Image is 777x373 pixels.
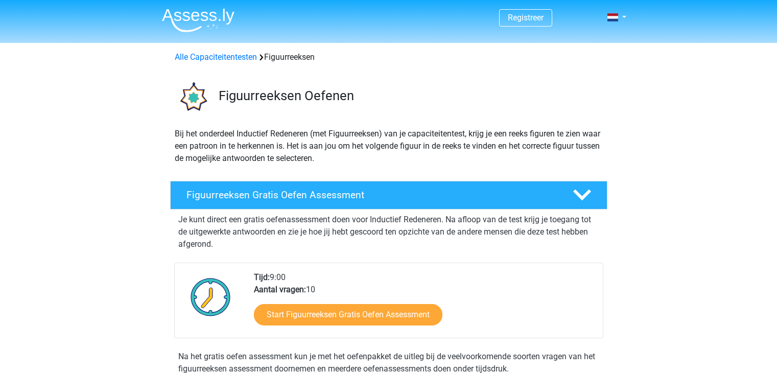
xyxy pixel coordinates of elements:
p: Je kunt direct een gratis oefenassessment doen voor Inductief Redeneren. Na afloop van de test kr... [178,214,599,250]
img: Assessly [162,8,234,32]
b: Tijd: [254,272,270,282]
a: Start Figuurreeksen Gratis Oefen Assessment [254,304,442,325]
img: Klok [185,271,237,322]
h4: Figuurreeksen Gratis Oefen Assessment [186,189,556,201]
h3: Figuurreeksen Oefenen [219,88,599,104]
div: Figuurreeksen [171,51,607,63]
p: Bij het onderdeel Inductief Redeneren (met Figuurreeksen) van je capaciteitentest, krijg je een r... [175,128,603,165]
img: figuurreeksen [171,76,214,119]
a: Registreer [508,13,544,22]
a: Alle Capaciteitentesten [175,52,257,62]
div: 9:00 10 [246,271,602,338]
a: Figuurreeksen Gratis Oefen Assessment [166,181,611,209]
b: Aantal vragen: [254,285,306,294]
